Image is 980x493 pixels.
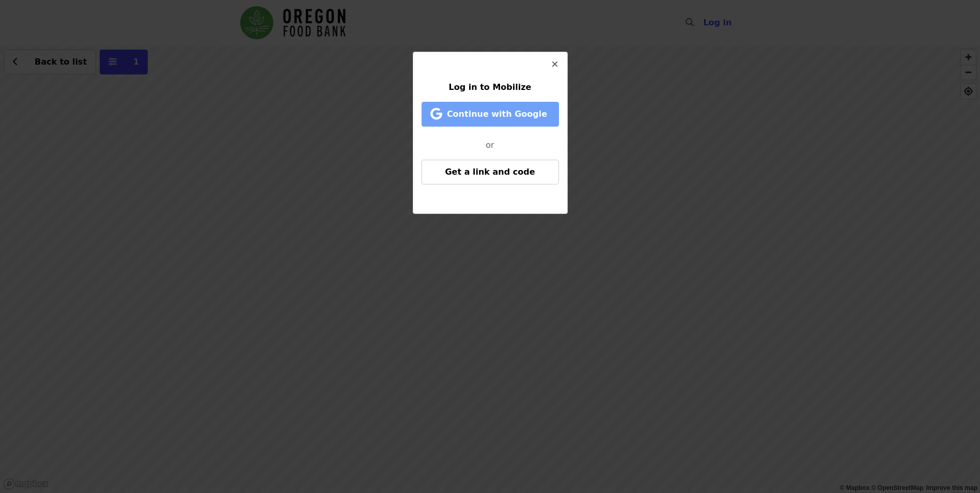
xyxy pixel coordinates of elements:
button: Close [542,52,567,77]
span: or [486,140,494,150]
i: google icon [430,106,442,121]
span: Continue with Google [447,109,547,119]
span: Get a link and code [445,167,535,177]
button: Get a link and code [422,160,559,184]
span: Log in to Mobilize [449,82,532,92]
button: Continue with Google [422,102,559,127]
i: times icon [552,59,558,69]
